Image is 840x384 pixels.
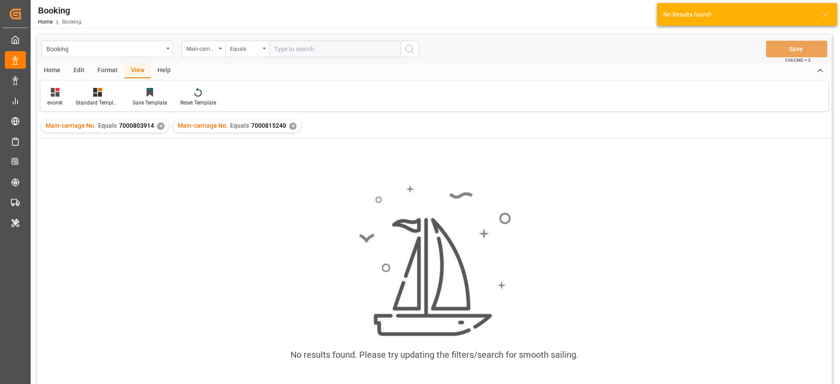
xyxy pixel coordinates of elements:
[37,63,67,78] div: Home
[269,41,400,57] input: Type to search
[358,184,511,338] img: smooth_sailing.jpeg
[230,122,249,129] span: Equals
[290,348,578,361] div: No results found. Please try updating the filters/search for smooth sailing.
[151,63,177,78] div: Help
[91,63,124,78] div: Format
[182,41,225,57] button: open menu
[46,43,163,54] div: Booking
[119,122,154,129] span: 7000803914
[785,57,811,63] span: Ctrl/CMD + S
[76,99,119,107] div: Standard Templates
[38,4,81,17] div: Booking
[178,122,228,129] span: Main-carriage No.
[133,99,167,107] div: Save Template
[38,19,52,25] a: Home
[180,99,216,107] div: Reset Template
[289,122,297,130] div: ✕
[400,41,419,57] button: search button
[124,63,151,78] div: View
[230,43,260,53] div: Equals
[157,122,164,130] div: ✕
[251,122,286,129] span: 7000815240
[47,99,63,107] div: evonik
[42,41,173,57] button: open menu
[766,41,827,57] button: Save
[45,122,96,129] span: Main-carriage No.
[67,63,91,78] div: Edit
[186,43,216,53] div: Main-carriage No.
[98,122,117,129] span: Equals
[225,41,269,57] button: open menu
[663,10,814,19] div: No Results found!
